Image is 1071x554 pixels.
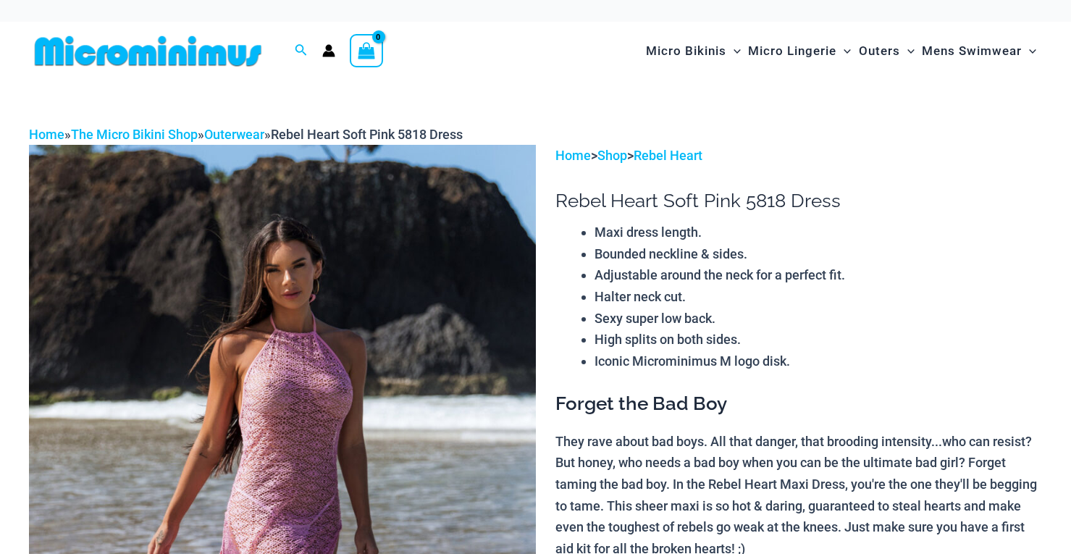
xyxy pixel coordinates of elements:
[271,127,463,142] span: Rebel Heart Soft Pink 5818 Dress
[726,33,741,70] span: Menu Toggle
[1022,33,1036,70] span: Menu Toggle
[29,35,267,67] img: MM SHOP LOGO FLAT
[204,127,264,142] a: Outerwear
[900,33,915,70] span: Menu Toggle
[595,222,1042,243] li: Maxi dress length.
[748,33,836,70] span: Micro Lingerie
[555,148,591,163] a: Home
[595,351,1042,372] li: Iconic Microminimus M logo disk.
[322,44,335,57] a: Account icon link
[855,29,918,73] a: OutersMenu ToggleMenu Toggle
[918,29,1040,73] a: Mens SwimwearMenu ToggleMenu Toggle
[646,33,726,70] span: Micro Bikinis
[71,127,198,142] a: The Micro Bikini Shop
[642,29,744,73] a: Micro BikinisMenu ToggleMenu Toggle
[295,42,308,60] a: Search icon link
[29,127,64,142] a: Home
[640,27,1042,75] nav: Site Navigation
[595,329,1042,351] li: High splits on both sides.
[29,127,463,142] span: » » »
[744,29,854,73] a: Micro LingerieMenu ToggleMenu Toggle
[555,190,1042,212] h1: Rebel Heart Soft Pink 5818 Dress
[350,34,383,67] a: View Shopping Cart, empty
[595,264,1042,286] li: Adjustable around the neck for a perfect fit.
[597,148,627,163] a: Shop
[836,33,851,70] span: Menu Toggle
[595,308,1042,330] li: Sexy super low back.
[555,145,1042,167] p: > >
[555,392,1042,416] h3: Forget the Bad Boy
[595,243,1042,265] li: Bounded neckline & sides.
[859,33,900,70] span: Outers
[595,286,1042,308] li: Halter neck cut.
[922,33,1022,70] span: Mens Swimwear
[634,148,702,163] a: Rebel Heart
